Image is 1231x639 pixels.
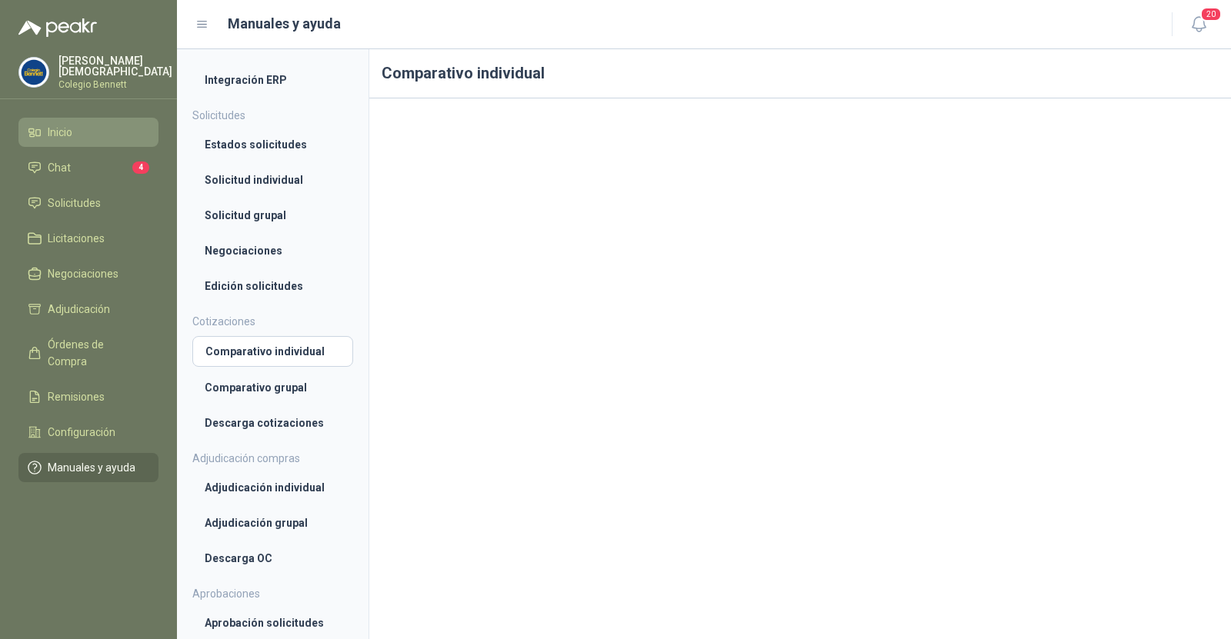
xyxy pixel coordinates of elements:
a: Remisiones [18,382,158,411]
a: Adjudicación individual [192,473,353,502]
span: Licitaciones [48,230,105,247]
h4: Cotizaciones [192,313,353,330]
a: Configuración [18,418,158,447]
a: Negociaciones [192,236,353,265]
li: Negociaciones [205,242,341,259]
a: Adjudicación grupal [192,508,353,537]
a: Chat4 [18,153,158,182]
h4: Aprobaciones [192,585,353,602]
button: 20 [1185,11,1213,38]
a: Edición solicitudes [192,271,353,301]
span: Remisiones [48,388,105,405]
li: Adjudicación individual [205,479,341,496]
span: Manuales y ayuda [48,459,135,476]
li: Solicitud individual [205,171,341,188]
a: Aprobación solicitudes [192,608,353,637]
a: Adjudicación [18,295,158,324]
p: Colegio Bennett [58,80,172,89]
a: Solicitud individual [192,165,353,195]
a: Estados solicitudes [192,130,353,159]
li: Adjudicación grupal [205,514,341,531]
a: Licitaciones [18,224,158,253]
li: Comparativo grupal [205,379,341,396]
a: Negociaciones [18,259,158,288]
span: Chat [48,159,71,176]
h4: Adjudicación compras [192,450,353,467]
img: Logo peakr [18,18,97,37]
span: Configuración [48,424,115,441]
h1: Manuales y ayuda [228,13,341,35]
h4: Solicitudes [192,107,353,124]
iframe: /1pFemMGGM1-CC82MWLKbpxyx-jNhoa_4D/ [382,111,1219,579]
span: Solicitudes [48,195,101,211]
li: Comparativo individual [205,343,340,360]
img: Company Logo [19,58,48,87]
a: Descarga OC [192,544,353,573]
li: Descarga OC [205,550,341,567]
span: 4 [132,161,149,174]
a: Integración ERP [192,65,353,95]
a: Manuales y ayuda [18,453,158,482]
li: Solicitud grupal [205,207,341,224]
span: Órdenes de Compra [48,336,144,370]
li: Integración ERP [205,72,341,88]
a: Inicio [18,118,158,147]
span: Inicio [48,124,72,141]
li: Descarga cotizaciones [205,414,341,431]
a: Solicitudes [18,188,158,218]
a: Comparativo individual [192,336,353,367]
span: Negociaciones [48,265,118,282]
p: [PERSON_NAME] [DEMOGRAPHIC_DATA] [58,55,172,77]
li: Aprobación solicitudes [205,614,341,631]
a: Órdenes de Compra [18,330,158,376]
span: Adjudicación [48,301,110,318]
h1: Comparativo individual [369,49,1231,98]
span: 20 [1200,7,1222,22]
a: Descarga cotizaciones [192,408,353,438]
li: Estados solicitudes [205,136,341,153]
a: Comparativo grupal [192,373,353,402]
li: Edición solicitudes [205,278,341,295]
a: Solicitud grupal [192,201,353,230]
